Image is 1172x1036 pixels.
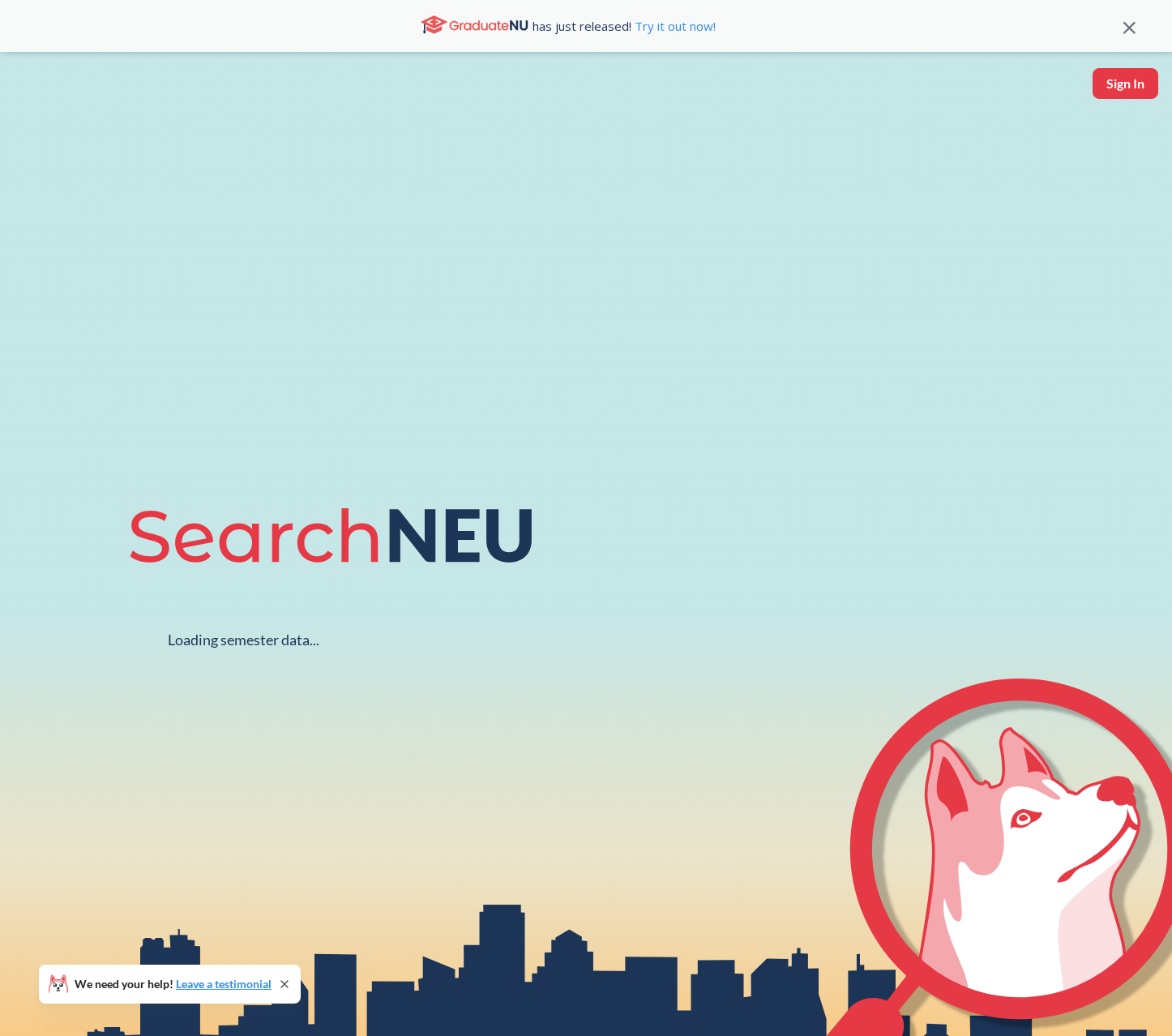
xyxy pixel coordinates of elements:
img: sandbox logo [16,68,54,118]
button: Sign In [1093,68,1158,99]
span: We need your help! [75,978,272,990]
span: has just released! [533,17,716,35]
a: Try it out now! [631,18,716,34]
a: sandbox logo [16,68,54,122]
a: Leave a testimonial [176,977,272,991]
div: Loading semester data... [168,631,319,649]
